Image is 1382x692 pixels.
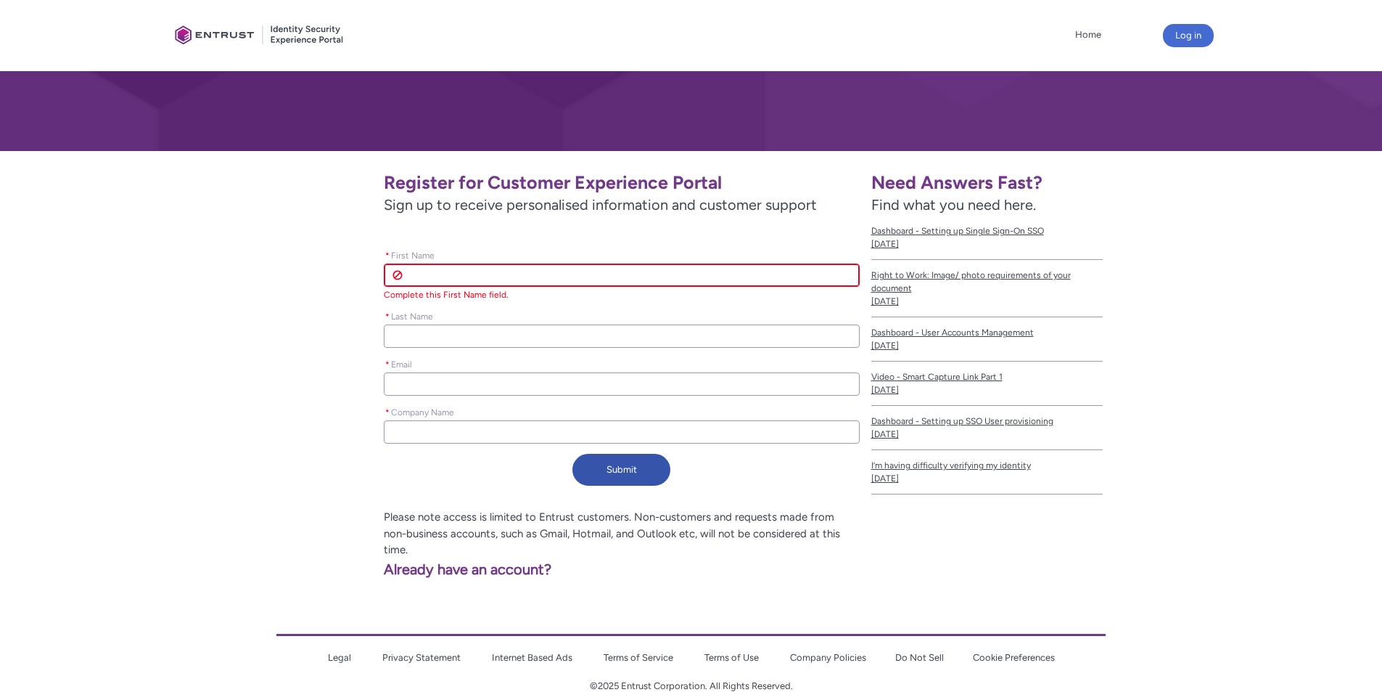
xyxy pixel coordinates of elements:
[385,359,390,370] abbr: required
[384,246,440,262] label: First Name
[181,509,860,558] p: Please note access is limited to Entrust customers. Non-customers and requests made from non-busi...
[604,652,673,663] a: Terms of Service
[1124,356,1382,692] iframe: Qualified Messenger
[871,171,1103,194] h1: Need Answers Fast?
[1072,24,1105,46] a: Home
[871,269,1103,295] span: Right to Work: Image/ photo requirements of your document
[181,561,552,578] a: Already have an account?
[871,450,1103,494] a: I’m having difficulty verifying my identity[DATE]
[384,403,460,419] label: Company Name
[871,216,1103,260] a: Dashboard - Setting up Single Sign-On SSO[DATE]
[895,652,944,663] a: Do Not Sell
[871,317,1103,362] a: Dashboard - User Accounts Management[DATE]
[871,370,1103,383] span: Video - Smart Capture Link Part 1
[871,196,1036,213] span: Find what you need here.
[492,652,572,663] a: Internet Based Ads
[1163,24,1214,47] button: Log in
[973,652,1055,663] a: Cookie Preferences
[871,224,1103,237] span: Dashboard - Setting up Single Sign-On SSO
[382,652,461,663] a: Privacy Statement
[384,307,439,323] label: Last Name
[871,473,899,484] lightning-formatted-date-time: [DATE]
[871,326,1103,339] span: Dashboard - User Accounts Management
[384,171,859,194] h1: Register for Customer Experience Portal
[572,454,670,486] button: Submit
[871,406,1103,450] a: Dashboard - Setting up SSO User provisioning[DATE]
[871,362,1103,406] a: Video - Smart Capture Link Part 1[DATE]
[871,459,1103,472] span: I’m having difficulty verifying my identity
[871,239,899,249] lightning-formatted-date-time: [DATE]
[871,260,1103,317] a: Right to Work: Image/ photo requirements of your document[DATE]
[871,385,899,395] lightning-formatted-date-time: [DATE]
[385,312,390,322] abbr: required
[704,652,759,663] a: Terms of Use
[384,288,859,301] div: Complete this First Name field.
[871,296,899,306] lightning-formatted-date-time: [DATE]
[385,407,390,418] abbr: required
[871,415,1103,428] span: Dashboard - Setting up SSO User provisioning
[871,341,899,351] lightning-formatted-date-time: [DATE]
[385,251,390,261] abbr: required
[384,355,418,371] label: Email
[328,652,351,663] a: Legal
[384,194,859,216] span: Sign up to receive personalised information and customer support
[790,652,866,663] a: Company Policies
[871,429,899,439] lightning-formatted-date-time: [DATE]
